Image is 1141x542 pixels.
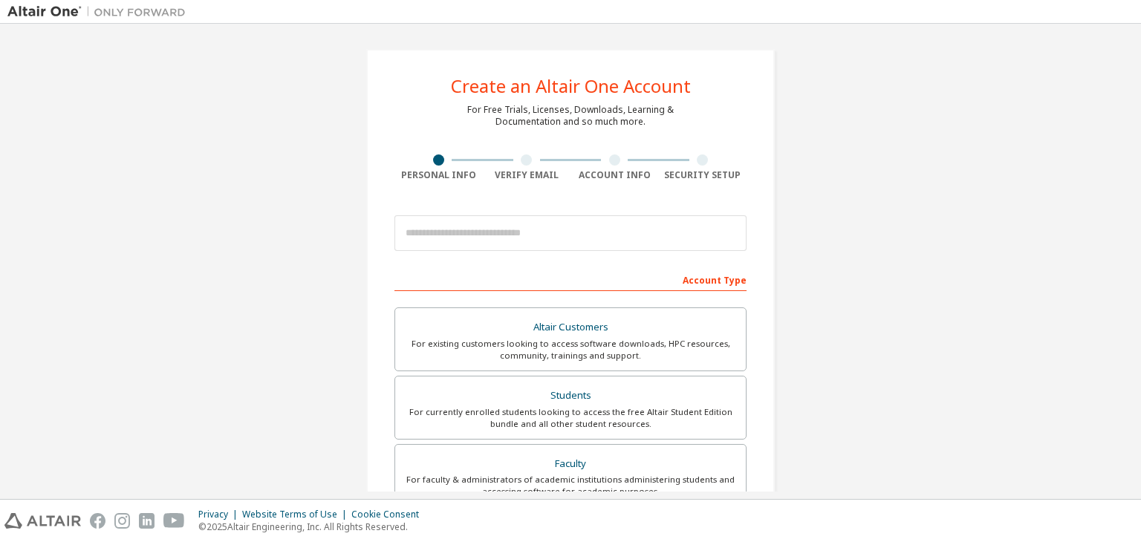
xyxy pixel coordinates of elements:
div: Security Setup [659,169,747,181]
div: Account Info [570,169,659,181]
div: For Free Trials, Licenses, Downloads, Learning & Documentation and so much more. [467,104,674,128]
div: Altair Customers [404,317,737,338]
div: Website Terms of Use [242,509,351,520]
img: youtube.svg [163,513,185,529]
div: For currently enrolled students looking to access the free Altair Student Edition bundle and all ... [404,406,737,430]
div: Create an Altair One Account [451,77,691,95]
div: Students [404,385,737,406]
div: Faculty [404,454,737,474]
div: Cookie Consent [351,509,428,520]
p: © 2025 Altair Engineering, Inc. All Rights Reserved. [198,520,428,533]
div: Personal Info [394,169,483,181]
img: Altair One [7,4,193,19]
div: Account Type [394,267,747,291]
img: linkedin.svg [139,513,155,529]
div: For faculty & administrators of academic institutions administering students and accessing softwa... [404,474,737,497]
div: Privacy [198,509,242,520]
div: For existing customers looking to access software downloads, HPC resources, community, trainings ... [404,338,737,362]
div: Verify Email [483,169,571,181]
img: instagram.svg [114,513,130,529]
img: altair_logo.svg [4,513,81,529]
img: facebook.svg [90,513,105,529]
